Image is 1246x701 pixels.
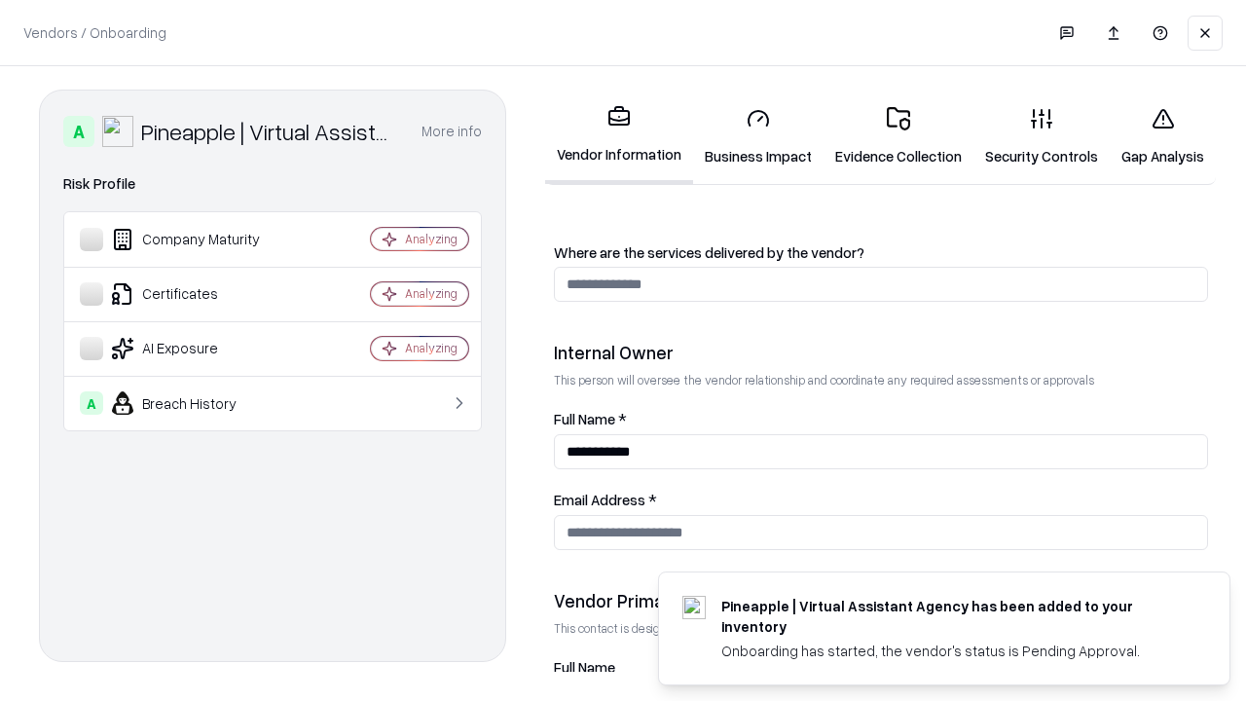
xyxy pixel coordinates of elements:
a: Evidence Collection [824,92,973,182]
div: A [80,391,103,415]
label: Full Name * [554,412,1208,426]
div: Company Maturity [80,228,312,251]
div: Analyzing [405,285,458,302]
label: Where are the services delivered by the vendor? [554,245,1208,260]
div: Analyzing [405,340,458,356]
div: Analyzing [405,231,458,247]
div: Vendor Primary Contact [554,589,1208,612]
div: A [63,116,94,147]
a: Gap Analysis [1110,92,1216,182]
a: Security Controls [973,92,1110,182]
img: trypineapple.com [682,596,706,619]
p: This contact is designated to receive the assessment request from Shift [554,620,1208,637]
button: More info [421,114,482,149]
div: Breach History [80,391,312,415]
img: Pineapple | Virtual Assistant Agency [102,116,133,147]
label: Full Name [554,660,1208,675]
a: Business Impact [693,92,824,182]
div: Pineapple | Virtual Assistant Agency [141,116,398,147]
p: Vendors / Onboarding [23,22,166,43]
div: Risk Profile [63,172,482,196]
p: This person will oversee the vendor relationship and coordinate any required assessments or appro... [554,372,1208,388]
div: Pineapple | Virtual Assistant Agency has been added to your inventory [721,596,1183,637]
a: Vendor Information [545,90,693,184]
div: AI Exposure [80,337,312,360]
div: Internal Owner [554,341,1208,364]
div: Onboarding has started, the vendor's status is Pending Approval. [721,641,1183,661]
label: Email Address * [554,493,1208,507]
div: Certificates [80,282,312,306]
